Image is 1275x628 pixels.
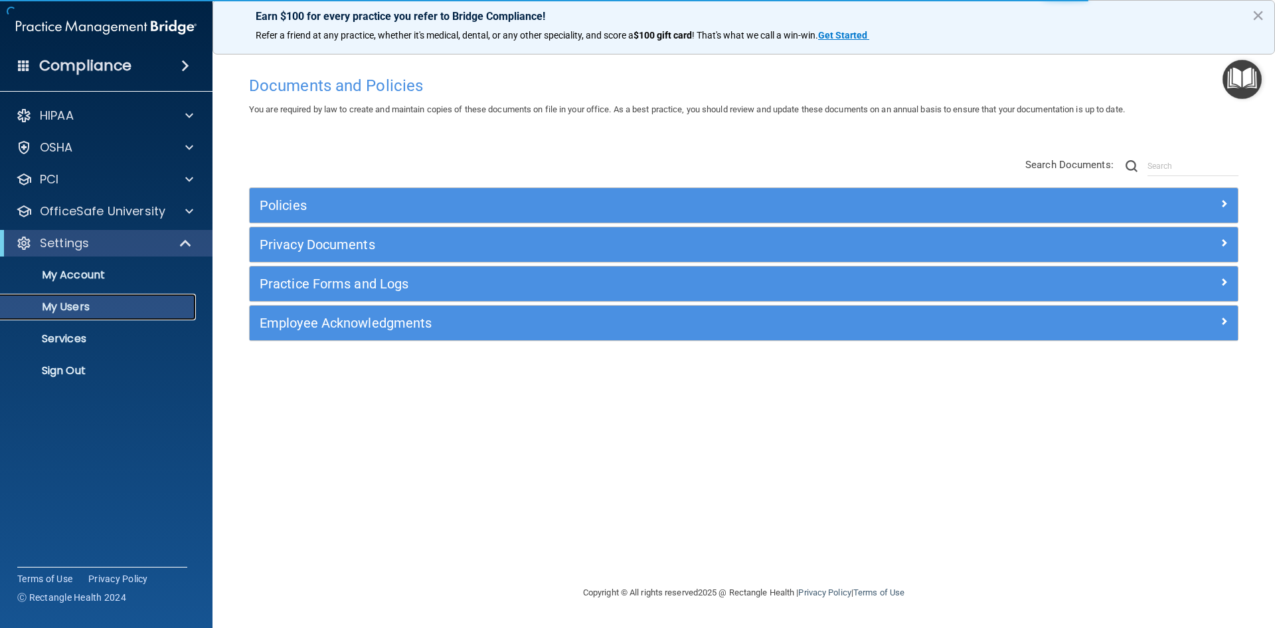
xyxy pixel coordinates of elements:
span: Refer a friend at any practice, whether it's medical, dental, or any other speciality, and score a [256,30,634,41]
span: ! That's what we call a win-win. [692,30,818,41]
p: HIPAA [40,108,74,124]
p: Earn $100 for every practice you refer to Bridge Compliance! [256,10,1232,23]
a: Terms of Use [17,572,72,585]
h5: Privacy Documents [260,237,981,252]
a: OSHA [16,140,193,156]
p: Sign Out [9,364,190,377]
p: OfficeSafe University [40,203,165,219]
button: Open Resource Center [1223,60,1262,99]
a: Settings [16,235,193,251]
p: Services [9,332,190,346]
p: PCI [40,171,58,187]
div: Copyright © All rights reserved 2025 @ Rectangle Health | | [501,572,986,614]
strong: $100 gift card [634,30,692,41]
a: Privacy Policy [798,587,851,597]
a: Privacy Documents [260,234,1228,255]
a: Get Started [818,30,869,41]
p: My Account [9,268,190,282]
h4: Documents and Policies [249,77,1238,94]
p: My Users [9,300,190,314]
span: Search Documents: [1025,159,1114,171]
input: Search [1147,156,1238,176]
button: Close [1252,5,1264,26]
a: HIPAA [16,108,193,124]
span: You are required by law to create and maintain copies of these documents on file in your office. ... [249,104,1125,114]
span: Ⓒ Rectangle Health 2024 [17,591,126,604]
h5: Policies [260,198,981,213]
img: ic-search.3b580494.png [1126,160,1138,172]
a: OfficeSafe University [16,203,193,219]
p: OSHA [40,140,73,156]
a: PCI [16,171,193,187]
a: Practice Forms and Logs [260,273,1228,294]
strong: Get Started [818,30,867,41]
a: Terms of Use [853,587,904,597]
img: PMB logo [16,14,197,41]
p: Settings [40,235,89,251]
h5: Employee Acknowledgments [260,316,981,330]
h5: Practice Forms and Logs [260,276,981,291]
a: Employee Acknowledgments [260,312,1228,334]
a: Privacy Policy [88,572,148,585]
a: Policies [260,195,1228,216]
h4: Compliance [39,56,131,75]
